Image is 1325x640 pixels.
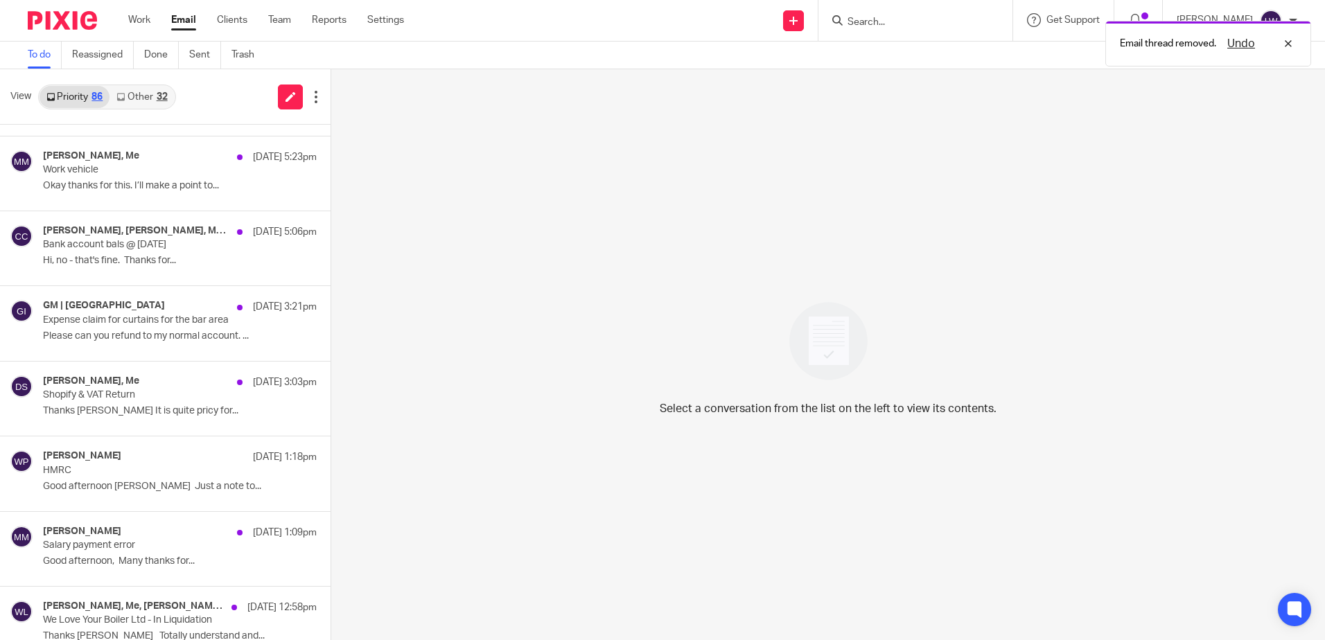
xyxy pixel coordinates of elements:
a: Trash [231,42,265,69]
button: Undo [1223,35,1259,52]
img: svg%3E [10,450,33,472]
img: Pixie [28,11,97,30]
p: Please can you refund to my normal account. ... [43,330,317,342]
p: Good afternoon, Many thanks for... [43,555,317,567]
p: Shopify & VAT Return [43,389,262,401]
p: Select a conversation from the list on the left to view its contents. [660,400,997,417]
h4: [PERSON_NAME] [43,526,121,537]
img: svg%3E [10,526,33,548]
div: 86 [91,92,103,102]
p: Good afternoon [PERSON_NAME] Just a note to... [43,481,317,492]
a: Done [144,42,179,69]
p: [DATE] 1:18pm [253,450,317,464]
h4: [PERSON_NAME] [43,450,121,462]
a: Clients [217,13,247,27]
h4: [PERSON_NAME], Me [43,150,139,162]
p: HMRC [43,465,262,477]
img: svg%3E [10,375,33,398]
a: Settings [367,13,404,27]
p: [DATE] 5:23pm [253,150,317,164]
p: [DATE] 1:09pm [253,526,317,540]
p: Okay thanks for this. I’ll make a point to... [43,180,317,192]
a: Reports [312,13,346,27]
p: Email thread removed. [1120,37,1216,51]
p: Bank account bals @ [DATE] [43,239,262,251]
p: [DATE] 5:06pm [253,225,317,239]
h4: [PERSON_NAME], [PERSON_NAME], Me, [PERSON_NAME] | Arran Accountants [43,225,230,237]
img: svg%3E [10,601,33,623]
a: Other32 [109,86,174,108]
p: Hi, no - that's fine. Thanks for... [43,255,317,267]
a: Email [171,13,196,27]
img: image [780,293,877,389]
p: Work vehicle [43,164,262,176]
a: To do [28,42,62,69]
p: [DATE] 3:21pm [253,300,317,314]
img: svg%3E [1260,10,1282,32]
p: We Love Your Boiler Ltd - In Liquidation [43,614,262,626]
p: [DATE] 3:03pm [253,375,317,389]
a: Team [268,13,291,27]
img: svg%3E [10,225,33,247]
span: View [10,89,31,104]
p: Expense claim for curtains for the bar area [43,314,262,326]
h4: [PERSON_NAME], Me, [PERSON_NAME], [PERSON_NAME] [43,601,225,612]
a: Work [128,13,150,27]
img: svg%3E [10,150,33,172]
a: Sent [189,42,221,69]
a: Priority86 [40,86,109,108]
div: 32 [157,92,168,102]
p: Salary payment error [43,540,262,551]
p: Thanks [PERSON_NAME] It is quite pricy for... [43,405,317,417]
img: svg%3E [10,300,33,322]
a: Reassigned [72,42,134,69]
p: [DATE] 12:58pm [247,601,317,614]
h4: GM | [GEOGRAPHIC_DATA] [43,300,165,312]
h4: [PERSON_NAME], Me [43,375,139,387]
